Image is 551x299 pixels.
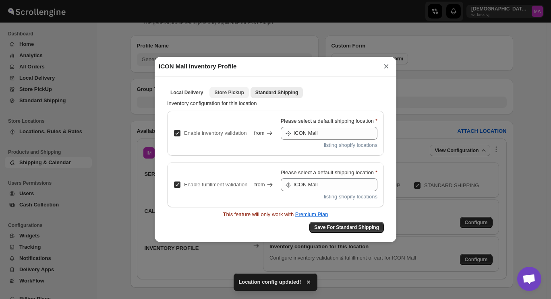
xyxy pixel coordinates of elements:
div: from [254,129,273,137]
div: from [255,181,274,189]
span: Location config updated! [238,278,301,286]
div: listing shopify locations [281,193,377,201]
div: Please select a default shipping location [281,169,374,177]
button: Save For Standard Shipping [309,222,384,233]
span: This feature will only work with [161,210,390,219]
p: Enable inventory validation [184,129,246,137]
div: Inventory configuration for this location [167,99,384,107]
button: Premium Plan [295,211,328,217]
span: Store Pickup [214,89,244,96]
div: Open chat [517,267,541,291]
button: Standard delivery [251,87,303,98]
div: listing shopify locations [281,141,377,149]
button: Store pickup [209,87,249,98]
button: Local delivery [166,87,208,98]
h2: ICON Mall Inventory Profile [159,62,236,70]
span: Standard Shipping [255,89,298,96]
button: × [380,61,392,72]
input: Search location [294,127,377,140]
input: Search location [294,178,377,191]
div: Please select a default shipping location [281,117,374,125]
p: Enable fulfillment validation [184,181,248,189]
span: Save For Standard Shipping [314,224,379,231]
span: Local Delivery [170,89,203,96]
